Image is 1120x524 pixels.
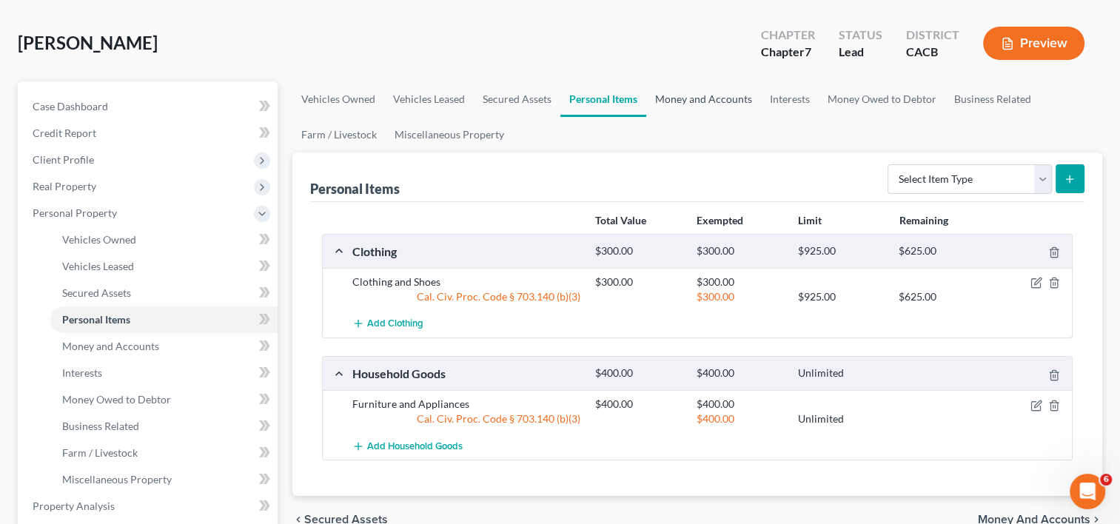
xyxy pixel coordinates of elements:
[367,440,463,452] span: Add Household Goods
[62,420,139,432] span: Business Related
[345,412,588,426] div: Cal. Civ. Proc. Code § 703.140 (b)(3)
[1070,474,1105,509] iframe: Intercom live chat
[761,44,815,61] div: Chapter
[50,413,278,440] a: Business Related
[689,397,791,412] div: $400.00
[345,243,588,259] div: Clothing
[805,44,811,58] span: 7
[50,466,278,493] a: Miscellaneous Property
[62,286,131,299] span: Secured Assets
[62,233,136,246] span: Vehicles Owned
[588,244,689,258] div: $300.00
[819,81,945,117] a: Money Owed to Debtor
[761,27,815,44] div: Chapter
[588,366,689,380] div: $400.00
[345,366,588,381] div: Household Goods
[891,244,993,258] div: $625.00
[50,333,278,360] a: Money and Accounts
[21,493,278,520] a: Property Analysis
[310,180,400,198] div: Personal Items
[21,93,278,120] a: Case Dashboard
[588,397,689,412] div: $400.00
[352,432,463,460] button: Add Household Goods
[50,253,278,280] a: Vehicles Leased
[790,366,891,380] div: Unlimited
[62,366,102,379] span: Interests
[50,280,278,306] a: Secured Assets
[384,81,474,117] a: Vehicles Leased
[62,473,172,486] span: Miscellaneous Property
[50,306,278,333] a: Personal Items
[906,44,959,61] div: CACB
[689,412,791,426] div: $400.00
[33,180,96,192] span: Real Property
[790,289,891,304] div: $925.00
[62,340,159,352] span: Money and Accounts
[689,289,791,304] div: $300.00
[474,81,560,117] a: Secured Assets
[50,386,278,413] a: Money Owed to Debtor
[790,244,891,258] div: $925.00
[33,153,94,166] span: Client Profile
[367,318,423,330] span: Add Clothing
[798,214,822,226] strong: Limit
[21,120,278,147] a: Credit Report
[292,117,386,152] a: Farm / Livestock
[891,289,993,304] div: $625.00
[345,275,588,289] div: Clothing and Shoes
[62,446,138,459] span: Farm / Livestock
[33,500,115,512] span: Property Analysis
[33,100,108,112] span: Case Dashboard
[761,81,819,117] a: Interests
[595,214,646,226] strong: Total Value
[646,81,761,117] a: Money and Accounts
[292,81,384,117] a: Vehicles Owned
[33,206,117,219] span: Personal Property
[899,214,948,226] strong: Remaining
[62,393,171,406] span: Money Owed to Debtor
[50,360,278,386] a: Interests
[689,366,791,380] div: $400.00
[839,44,882,61] div: Lead
[62,313,130,326] span: Personal Items
[50,226,278,253] a: Vehicles Owned
[588,275,689,289] div: $300.00
[560,81,646,117] a: Personal Items
[689,275,791,289] div: $300.00
[945,81,1040,117] a: Business Related
[50,440,278,466] a: Farm / Livestock
[18,32,158,53] span: [PERSON_NAME]
[345,289,588,304] div: Cal. Civ. Proc. Code § 703.140 (b)(3)
[386,117,513,152] a: Miscellaneous Property
[33,127,96,139] span: Credit Report
[352,310,423,337] button: Add Clothing
[62,260,134,272] span: Vehicles Leased
[790,412,891,426] div: Unlimited
[1100,474,1112,486] span: 6
[906,27,959,44] div: District
[345,397,588,412] div: Furniture and Appliances
[689,244,791,258] div: $300.00
[697,214,743,226] strong: Exempted
[983,27,1084,60] button: Preview
[839,27,882,44] div: Status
